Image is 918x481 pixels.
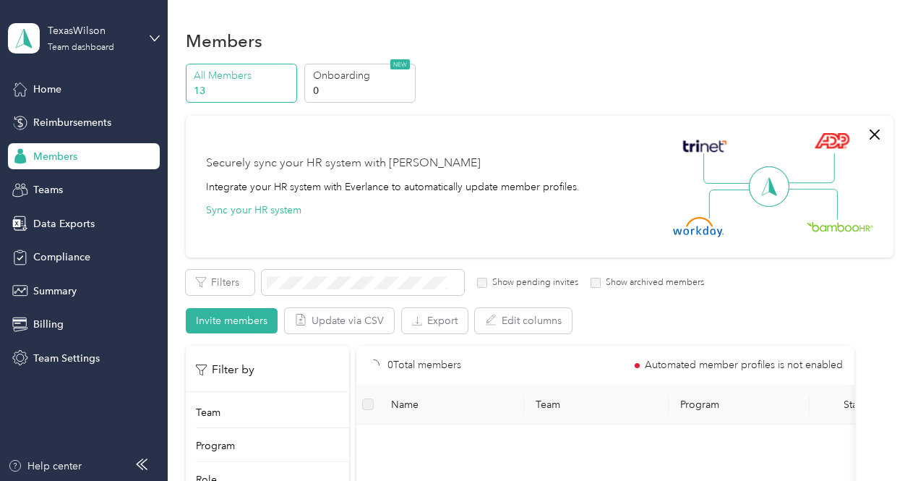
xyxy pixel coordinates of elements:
[206,155,481,172] div: Securely sync your HR system with [PERSON_NAME]
[379,385,524,425] th: Name
[186,270,254,295] button: Filters
[390,59,410,69] span: NEW
[206,179,580,195] div: Integrate your HR system with Everlance to automatically update member profiles.
[810,385,904,425] th: Status
[196,361,254,379] p: Filter by
[196,405,220,420] p: Team
[313,83,411,98] p: 0
[387,357,461,373] p: 0 Total members
[402,308,468,333] button: Export
[194,68,292,83] p: All Members
[8,459,82,474] button: Help center
[391,399,512,411] span: Name
[206,203,301,218] button: Sync your HR system
[669,385,810,425] th: Program
[814,132,849,149] img: ADP
[33,216,95,231] span: Data Exports
[196,438,235,454] p: Program
[487,276,578,289] label: Show pending invites
[33,182,63,197] span: Teams
[645,360,843,370] span: Automated member profiles is not enabled
[787,189,838,220] img: Line Right Down
[601,276,704,289] label: Show archived members
[679,136,730,156] img: Trinet
[33,82,61,97] span: Home
[807,221,873,231] img: BambooHR
[673,217,724,237] img: Workday
[186,308,278,333] button: Invite members
[186,33,262,48] h1: Members
[33,149,77,164] span: Members
[33,351,100,366] span: Team Settings
[475,308,572,333] button: Edit columns
[33,250,90,265] span: Compliance
[524,385,669,425] th: Team
[285,308,394,333] button: Update via CSV
[48,23,138,38] div: TexasWilson
[784,153,835,184] img: Line Right Up
[33,284,77,299] span: Summary
[48,43,114,52] div: Team dashboard
[703,153,754,184] img: Line Left Up
[708,189,759,218] img: Line Left Down
[837,400,918,481] iframe: Everlance-gr Chat Button Frame
[33,115,111,130] span: Reimbursements
[33,317,64,332] span: Billing
[194,83,292,98] p: 13
[313,68,411,83] p: Onboarding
